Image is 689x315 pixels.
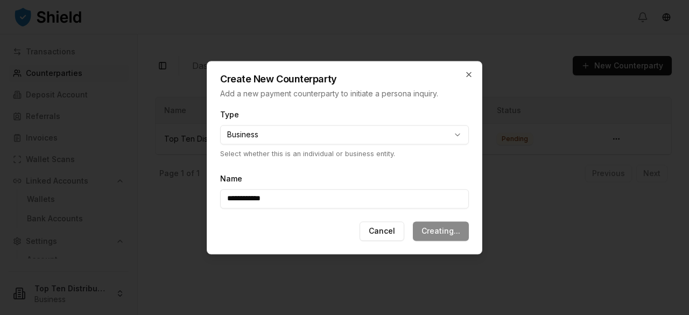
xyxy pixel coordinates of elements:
[220,110,239,119] label: Type
[220,149,469,159] p: Select whether this is an individual or business entity.
[220,88,469,99] p: Add a new payment counterparty to initiate a persona inquiry.
[220,74,469,84] h2: Create New Counterparty
[360,221,404,241] button: Cancel
[220,174,242,183] label: Name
